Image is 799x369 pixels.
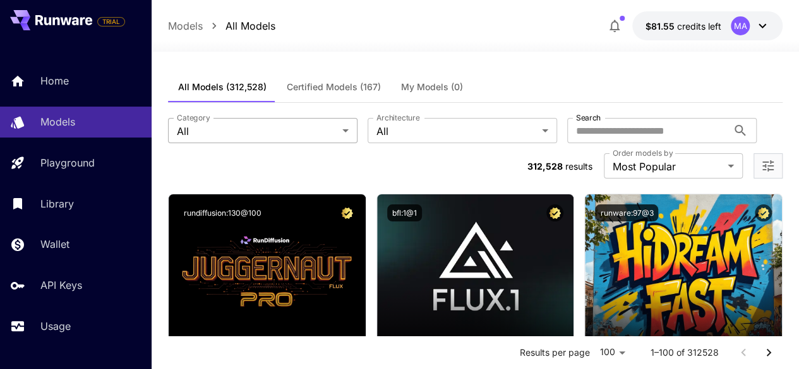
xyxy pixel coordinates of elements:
label: Category [177,112,210,123]
a: All Models [225,18,275,33]
nav: breadcrumb [168,18,275,33]
button: Certified Model – Vetted for best performance and includes a commercial license. [339,204,356,221]
span: results [565,161,592,172]
div: $81.55036 [645,20,721,33]
button: bfl:1@1 [387,204,422,221]
p: Usage [40,319,71,334]
button: rundiffusion:130@100 [179,204,267,221]
label: Search [576,112,601,123]
button: runware:97@3 [595,204,658,221]
span: Certified Models (167) [287,81,381,93]
button: Certified Model – Vetted for best performance and includes a commercial license. [755,204,772,221]
p: 1–100 of 312528 [650,346,718,359]
button: Open more filters [760,158,776,174]
p: Results per page [519,346,589,359]
span: All [177,124,337,139]
a: Models [168,18,203,33]
label: Architecture [376,112,419,123]
p: Home [40,73,69,88]
span: All [376,124,537,139]
span: Add your payment card to enable full platform functionality. [97,14,125,29]
p: API Keys [40,278,82,293]
p: Library [40,196,74,211]
span: All Models (312,528) [178,81,267,93]
p: Wallet [40,237,69,252]
button: Certified Model – Vetted for best performance and includes a commercial license. [546,204,563,221]
p: Playground [40,155,95,170]
label: Order models by [613,148,673,158]
span: $81.55 [645,21,676,32]
span: My Models (0) [401,81,463,93]
span: credits left [676,21,721,32]
div: 100 [594,343,630,361]
button: $81.55036MA [632,11,783,40]
p: Models [40,114,75,129]
span: TRIAL [98,17,124,26]
div: MA [731,16,750,35]
span: 312,528 [527,161,563,172]
span: Most Popular [613,159,723,174]
button: Go to next page [756,340,781,365]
